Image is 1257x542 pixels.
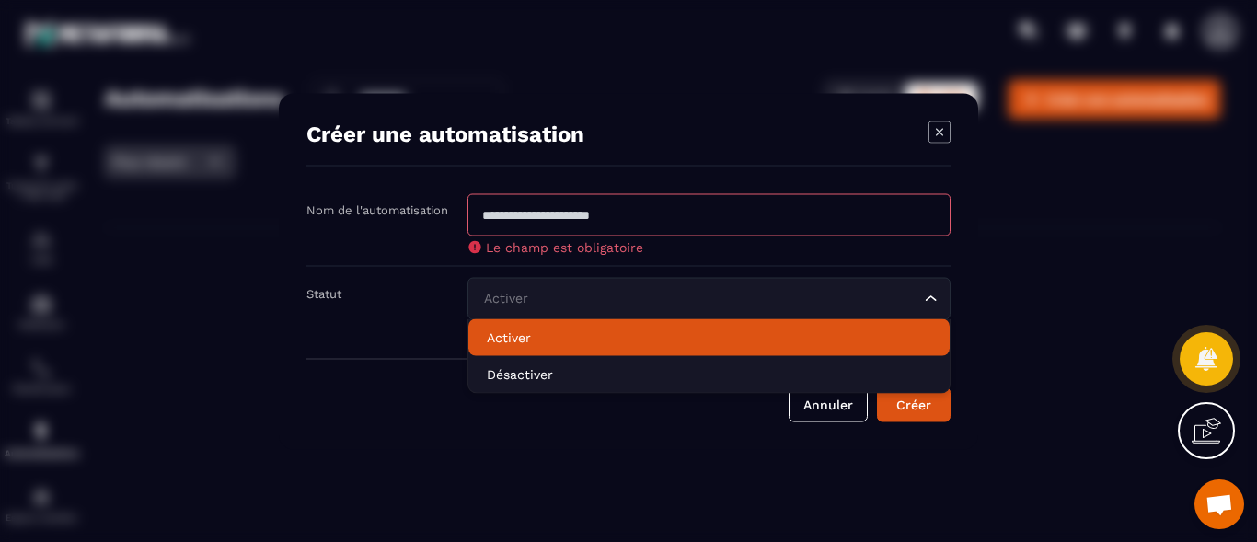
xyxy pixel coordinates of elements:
label: Nom de l'automatisation [306,202,448,216]
button: Annuler [789,386,868,421]
a: Ouvrir le chat [1194,479,1244,529]
p: Activer [487,328,931,346]
div: Search for option [467,277,951,319]
h4: Créer une automatisation [306,121,584,146]
button: Créer [877,386,951,421]
label: Statut [306,286,341,300]
input: Search for option [479,288,920,308]
span: Le champ est obligatoire [486,239,643,254]
p: Désactiver [487,364,931,383]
